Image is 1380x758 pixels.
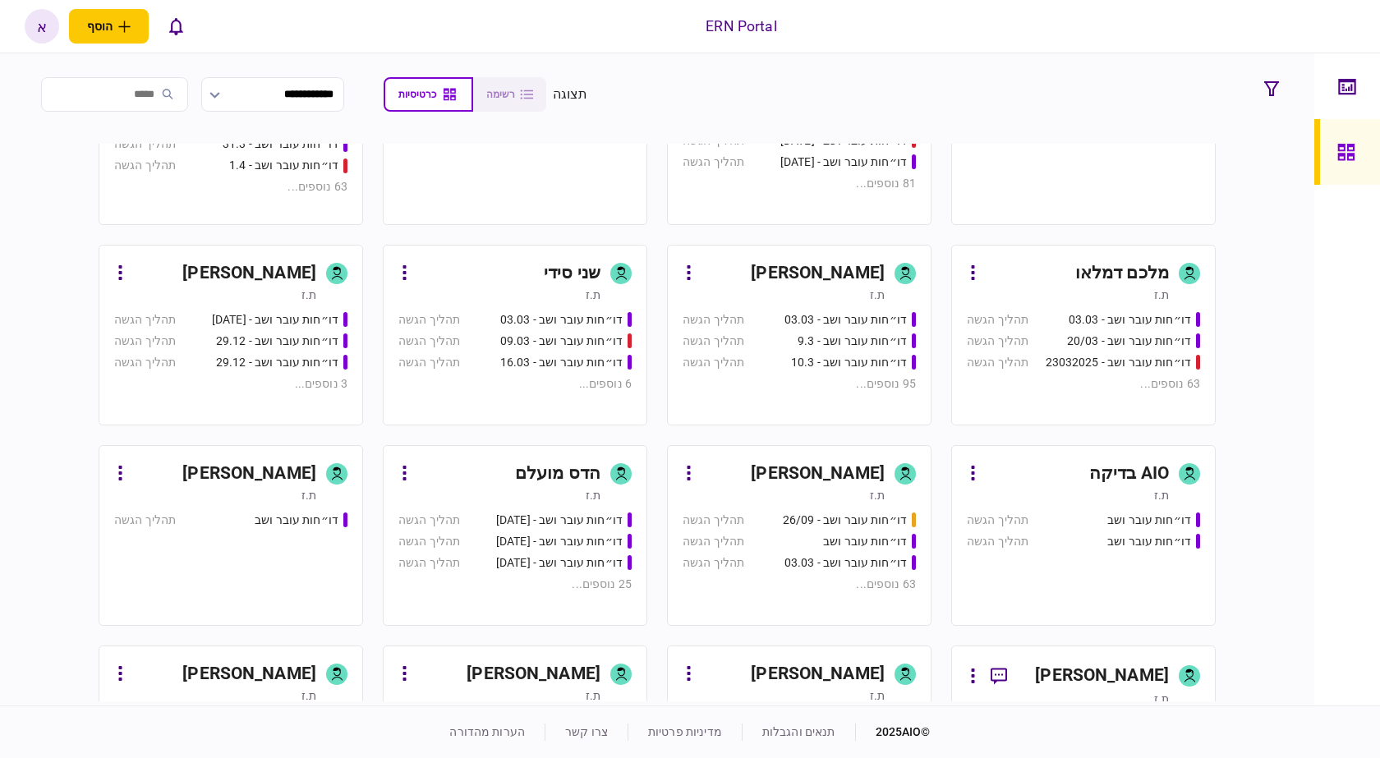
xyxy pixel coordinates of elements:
button: א [25,9,59,44]
a: AIO בדיקהת.זדו״חות עובר ושבתהליך הגשהדו״חות עובר ושבתהליך הגשה [951,445,1216,626]
div: תהליך הגשה [683,512,744,529]
span: כרטיסיות [398,89,436,100]
div: דו״חות עובר ושב - 03.03 [784,311,907,328]
div: תהליך הגשה [114,333,176,350]
div: דו״חות עובר ושב - 19.3.25 [780,154,907,171]
div: 81 נוספים ... [683,175,916,192]
a: [PERSON_NAME]ת.זדו״חות עובר ושב - 26/09תהליך הגשהדו״חות עובר ושבתהליך הגשהדו״חות עובר ושב - 03.03... [667,445,931,626]
div: תהליך הגשה [967,354,1028,371]
div: 95 נוספים ... [683,375,916,393]
div: דו״חות עובר ושב - 23/09/24 [496,512,623,529]
div: תהליך הגשה [967,512,1028,529]
div: דו״חות עובר ושב - 31.3 [223,136,338,153]
a: הערות מהדורה [449,725,525,738]
div: ERN Portal [706,16,776,37]
a: מדיניות פרטיות [648,725,722,738]
div: הדס מועלם [515,461,600,487]
div: 63 נוספים ... [683,576,916,593]
div: תהליך הגשה [114,512,176,529]
div: תהליך הגשה [967,333,1028,350]
div: דו״חות עובר ושב - 20/03 [1067,333,1191,350]
div: 25 נוספים ... [398,576,632,593]
div: דו״חות עובר ושב [1107,533,1191,550]
div: תהליך הגשה [683,354,744,371]
div: 63 נוספים ... [967,375,1200,393]
div: דו״חות עובר ושב - 1.4 [229,157,338,174]
div: 6 נוספים ... [398,375,632,393]
div: ת.ז [586,287,600,303]
button: פתח רשימת התראות [159,9,193,44]
div: ת.ז [870,487,885,503]
div: תהליך הגשה [114,311,176,328]
span: רשימה [486,89,515,100]
div: ת.ז [870,687,885,704]
div: דו״חות עובר ושב - 03.03 [784,554,907,572]
a: מלכם דמלאות.זדו״חות עובר ושב - 03.03תהליך הגשהדו״חות עובר ושב - 20/03תהליך הגשהדו״חות עובר ושב - ... [951,245,1216,425]
div: AIO בדיקה [1089,461,1169,487]
a: [PERSON_NAME]ת.זדו״חות עובר ושבתהליך הגשה [99,445,363,626]
div: שני סידי [544,260,600,287]
div: דו״חות עובר ושב - 16.03 [500,354,623,371]
div: ת.ז [301,487,316,503]
button: פתח תפריט להוספת לקוח [69,9,149,44]
div: דו״חות עובר ושב [255,512,338,529]
div: תהליך הגשה [114,157,176,174]
div: דו״חות עובר ושב - 29.12 [216,354,338,371]
div: דו״חות עובר ושב - 9.3 [798,333,907,350]
div: דו״חות עובר ושב - 26.12.24 [212,311,338,328]
div: דו״חות עובר ושב [823,533,907,550]
a: שני סידית.זדו״חות עובר ושב - 03.03תהליך הגשהדו״חות עובר ושב - 09.03תהליך הגשהדו״חות עובר ושב - 16... [383,245,647,425]
div: תהליך הגשה [398,333,460,350]
a: [PERSON_NAME]ת.זדו״חות עובר ושב - 26.12.24תהליך הגשהדו״חות עובר ושב - 29.12תהליך הגשהדו״חות עובר ... [99,245,363,425]
div: [PERSON_NAME] [467,661,600,687]
div: תהליך הגשה [967,533,1028,550]
div: תהליך הגשה [683,333,744,350]
div: תהליך הגשה [967,311,1028,328]
div: © 2025 AIO [855,724,931,741]
div: תהליך הגשה [398,533,460,550]
div: [PERSON_NAME] [751,260,885,287]
a: צרו קשר [565,725,608,738]
div: תהליך הגשה [683,533,744,550]
div: דו״חות עובר ושב - 09.03 [500,333,623,350]
div: דו״חות עובר ושב - 26/09 [783,512,907,529]
div: ת.ז [301,287,316,303]
div: תהליך הגשה [398,311,460,328]
div: דו״חות עובר ושב - 03.03 [1069,311,1191,328]
div: דו״חות עובר ושב - 25/09/24 [496,554,623,572]
div: ת.ז [586,487,600,503]
div: ת.ז [1154,691,1169,707]
div: דו״חות עובר ושב - 29.12 [216,333,338,350]
div: תהליך הגשה [398,354,460,371]
div: תצוגה [553,85,588,104]
div: דו״חות עובר ושב [1107,512,1191,529]
div: דו״חות עובר ושב - 10.3 [791,354,907,371]
button: רשימה [473,77,546,112]
div: [PERSON_NAME] [182,661,316,687]
div: ת.ז [586,687,600,704]
a: [PERSON_NAME]ת.זדו״חות עובר ושב - 03.03תהליך הגשהדו״חות עובר ושב - 9.3תהליך הגשהדו״חות עובר ושב -... [667,245,931,425]
div: ת.ז [870,287,885,303]
div: מלכם דמלאו [1075,260,1169,287]
div: תהליך הגשה [683,154,744,171]
div: ת.ז [1154,487,1169,503]
div: ת.ז [1154,287,1169,303]
div: דו״חות עובר ושב - 23032025 [1046,354,1191,371]
div: [PERSON_NAME] [1035,663,1169,689]
div: ת.ז [301,687,316,704]
div: [PERSON_NAME] [182,260,316,287]
div: [PERSON_NAME] [182,461,316,487]
div: 63 נוספים ... [114,178,347,195]
div: תהליך הגשה [398,554,460,572]
div: תהליך הגשה [683,554,744,572]
a: הדס מועלםת.זדו״חות עובר ושב - 23/09/24תהליך הגשהדו״חות עובר ושב - 24/09/24תהליך הגשהדו״חות עובר ו... [383,445,647,626]
div: [PERSON_NAME] [751,661,885,687]
div: תהליך הגשה [114,136,176,153]
div: תהליך הגשה [398,512,460,529]
div: דו״חות עובר ושב - 24/09/24 [496,533,623,550]
div: דו״חות עובר ושב - 03.03 [500,311,623,328]
button: כרטיסיות [384,77,473,112]
a: תנאים והגבלות [762,725,835,738]
div: [PERSON_NAME] [751,461,885,487]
